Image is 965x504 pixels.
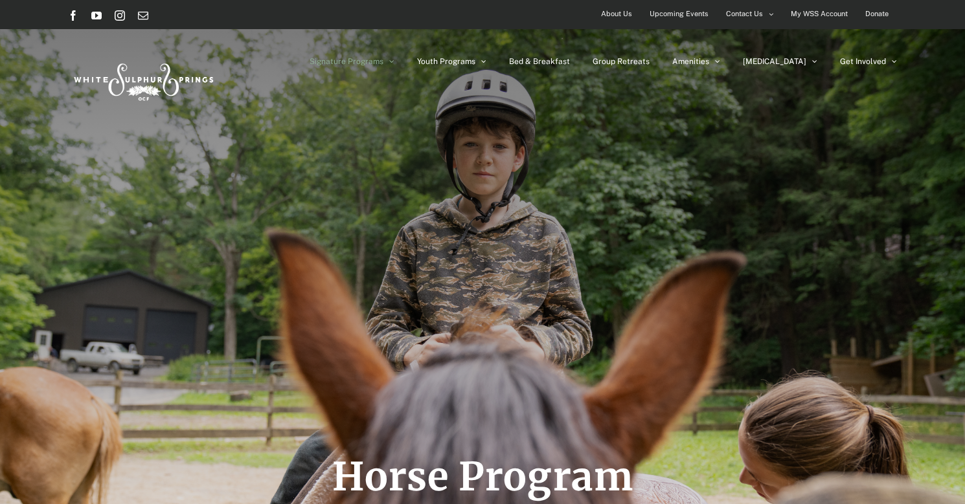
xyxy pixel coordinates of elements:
[650,5,709,23] span: Upcoming Events
[68,10,78,21] a: Facebook
[417,29,486,94] a: Youth Programs
[743,29,817,94] a: [MEDICAL_DATA]
[601,5,632,23] span: About Us
[68,49,217,110] img: White Sulphur Springs Logo
[593,29,650,94] a: Group Retreats
[593,58,650,65] span: Group Retreats
[417,58,475,65] span: Youth Programs
[310,29,394,94] a: Signature Programs
[310,29,897,94] nav: Main Menu
[840,29,897,94] a: Get Involved
[865,5,889,23] span: Donate
[138,10,148,21] a: Email
[91,10,102,21] a: YouTube
[672,29,720,94] a: Amenities
[672,58,709,65] span: Amenities
[332,452,633,501] span: Horse Program
[743,58,806,65] span: [MEDICAL_DATA]
[726,5,763,23] span: Contact Us
[840,58,886,65] span: Get Involved
[791,5,848,23] span: My WSS Account
[115,10,125,21] a: Instagram
[310,58,383,65] span: Signature Programs
[509,29,570,94] a: Bed & Breakfast
[509,58,570,65] span: Bed & Breakfast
